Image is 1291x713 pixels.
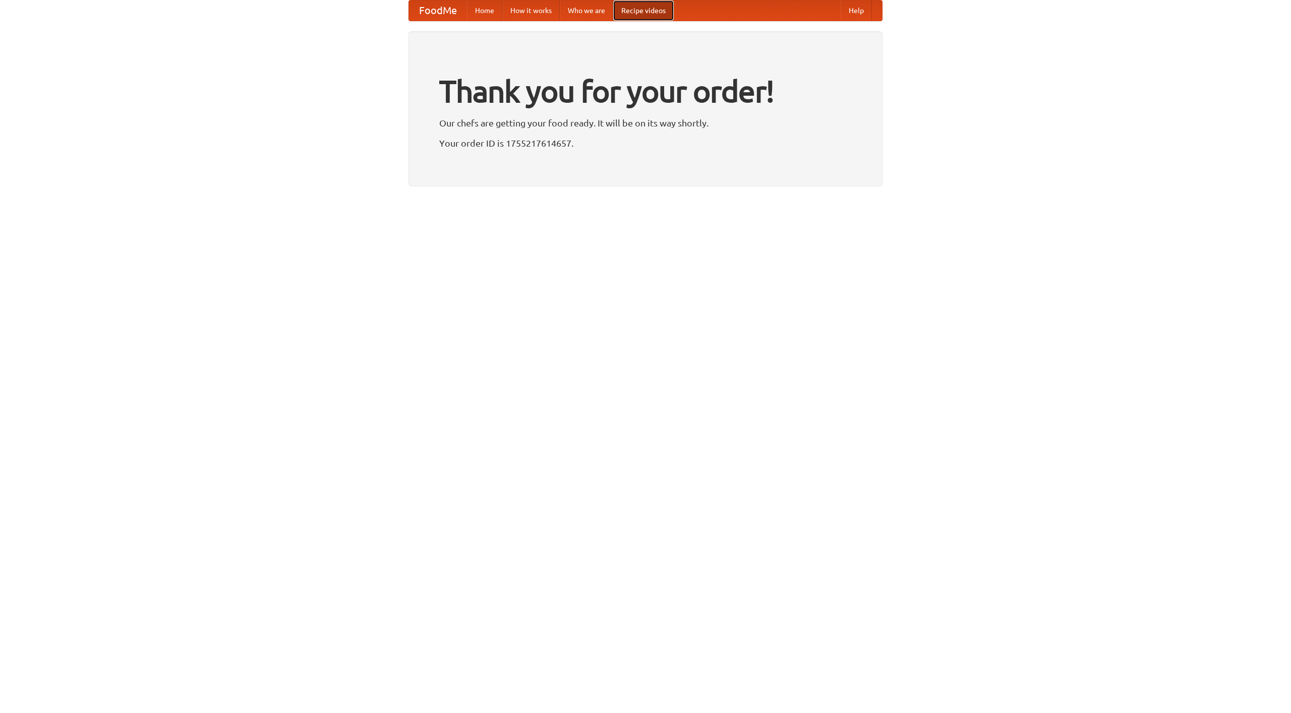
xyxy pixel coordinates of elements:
a: Home [467,1,502,21]
a: Who we are [560,1,613,21]
a: Recipe videos [613,1,674,21]
a: How it works [502,1,560,21]
h1: Thank you for your order! [439,67,852,115]
p: Our chefs are getting your food ready. It will be on its way shortly. [439,115,852,131]
a: FoodMe [409,1,467,21]
a: Help [841,1,872,21]
p: Your order ID is 1755217614657. [439,136,852,151]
